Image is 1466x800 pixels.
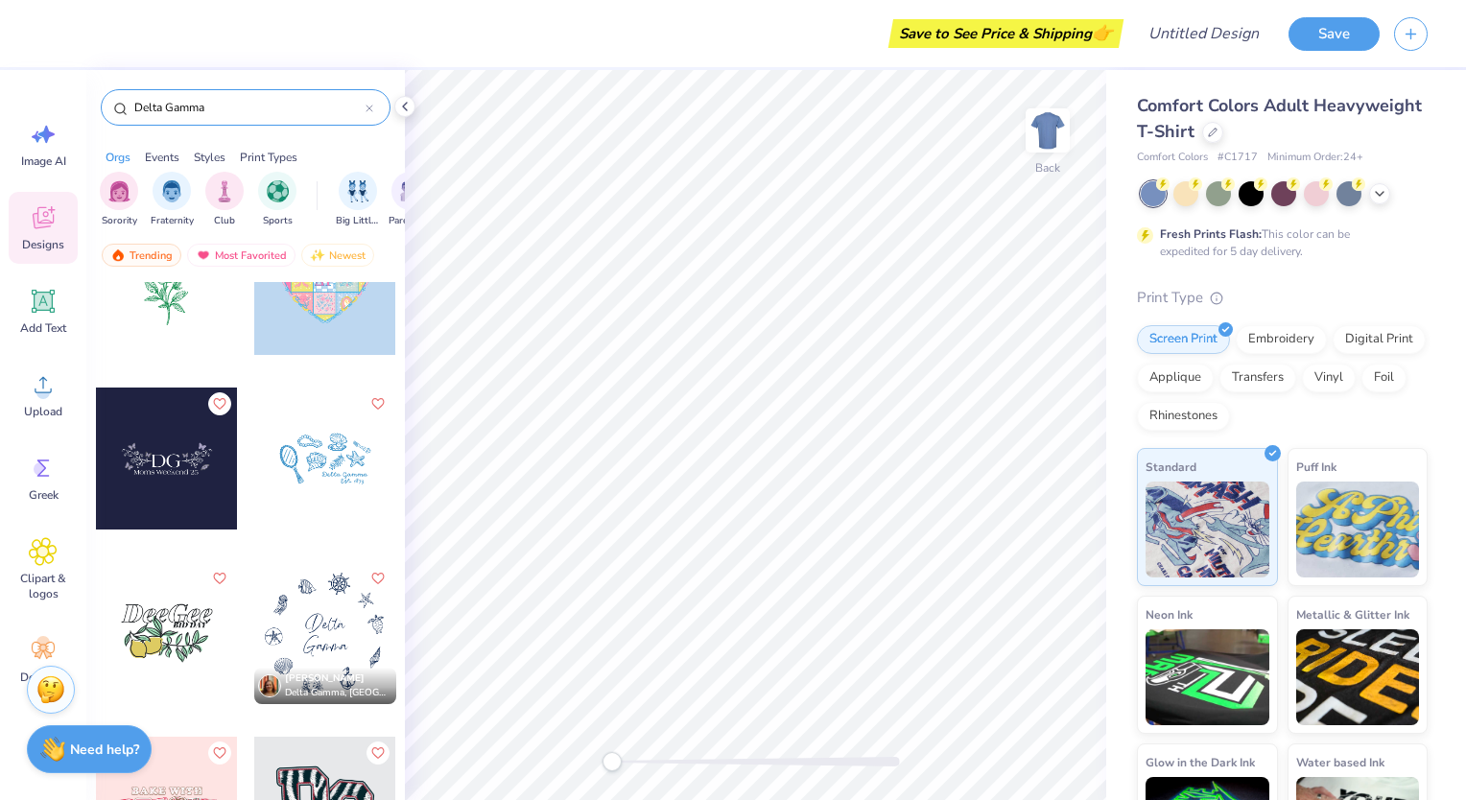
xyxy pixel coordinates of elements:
div: filter for Parent's Weekend [389,172,433,228]
span: Delta Gamma, [GEOGRAPHIC_DATA] [285,686,389,700]
img: Parent's Weekend Image [400,180,422,202]
span: Water based Ink [1296,752,1384,772]
img: Back [1029,111,1067,150]
div: Rhinestones [1137,402,1230,431]
span: Greek [29,487,59,503]
div: Back [1035,159,1060,176]
button: Like [208,567,231,590]
div: Save to See Price & Shipping [893,19,1119,48]
button: filter button [336,172,380,228]
span: # C1717 [1218,150,1258,166]
span: [PERSON_NAME] [285,671,365,685]
input: Untitled Design [1133,14,1274,53]
img: Sorority Image [108,180,130,202]
div: Trending [102,244,181,267]
div: Transfers [1219,364,1296,392]
span: Comfort Colors [1137,150,1208,166]
img: Club Image [214,180,235,202]
span: Add Text [20,320,66,336]
span: Neon Ink [1146,604,1193,624]
button: Save [1289,17,1380,51]
button: Like [208,392,231,415]
div: filter for Sports [258,172,296,228]
button: filter button [205,172,244,228]
img: Puff Ink [1296,482,1420,577]
button: filter button [100,172,138,228]
span: 👉 [1092,21,1113,44]
div: Applique [1137,364,1214,392]
span: Puff Ink [1296,457,1336,477]
button: Like [366,567,390,590]
div: filter for Big Little Reveal [336,172,380,228]
button: Like [366,392,390,415]
span: Designs [22,237,64,252]
div: Digital Print [1333,325,1426,354]
img: newest.gif [310,248,325,262]
span: Upload [24,404,62,419]
div: Most Favorited [187,244,296,267]
img: Metallic & Glitter Ink [1296,629,1420,725]
div: Vinyl [1302,364,1356,392]
span: Sorority [102,214,137,228]
span: Standard [1146,457,1196,477]
div: filter for Club [205,172,244,228]
button: Like [208,741,231,765]
strong: Fresh Prints Flash: [1160,226,1262,242]
span: Big Little Reveal [336,214,380,228]
img: Sports Image [267,180,289,202]
button: filter button [258,172,296,228]
span: Glow in the Dark Ink [1146,752,1255,772]
div: Newest [301,244,374,267]
img: Big Little Reveal Image [347,180,368,202]
button: filter button [389,172,433,228]
div: Print Types [240,149,297,166]
button: filter button [151,172,194,228]
span: Parent's Weekend [389,214,433,228]
div: Accessibility label [603,752,622,771]
div: This color can be expedited for 5 day delivery. [1160,225,1396,260]
span: Club [214,214,235,228]
img: Standard [1146,482,1269,577]
div: Foil [1361,364,1407,392]
span: Decorate [20,670,66,685]
button: Like [366,741,390,765]
strong: Need help? [70,741,139,759]
div: Styles [194,149,225,166]
div: filter for Sorority [100,172,138,228]
span: Metallic & Glitter Ink [1296,604,1409,624]
span: Minimum Order: 24 + [1267,150,1363,166]
span: Clipart & logos [12,571,75,601]
div: Orgs [106,149,130,166]
div: Print Type [1137,287,1428,309]
span: Comfort Colors Adult Heavyweight T-Shirt [1137,94,1422,143]
span: Image AI [21,153,66,169]
div: filter for Fraternity [151,172,194,228]
img: Fraternity Image [161,180,182,202]
div: Events [145,149,179,166]
div: Embroidery [1236,325,1327,354]
div: Screen Print [1137,325,1230,354]
img: most_fav.gif [196,248,211,262]
img: Neon Ink [1146,629,1269,725]
span: Sports [263,214,293,228]
img: trending.gif [110,248,126,262]
span: Fraternity [151,214,194,228]
input: Try "Alpha" [132,98,366,117]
